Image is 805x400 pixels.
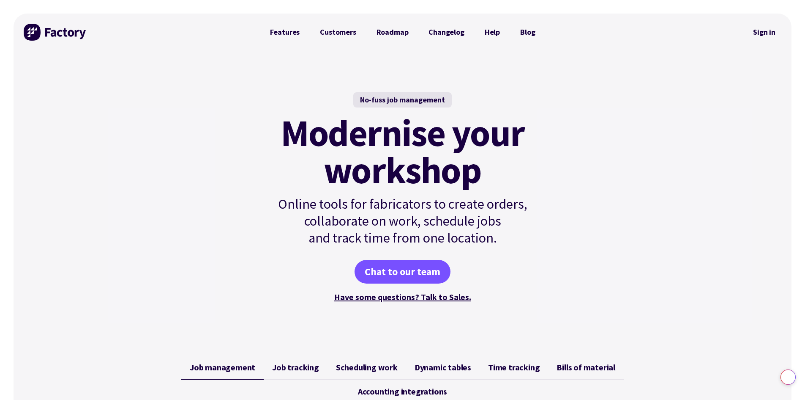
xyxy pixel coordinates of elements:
[334,292,471,302] a: Have some questions? Talk to Sales.
[747,22,781,42] nav: Secondary Navigation
[272,362,319,372] span: Job tracking
[353,92,452,108] div: No-fuss job management
[336,362,398,372] span: Scheduling work
[260,196,546,246] p: Online tools for fabricators to create orders, collaborate on work, schedule jobs and track time ...
[510,24,545,41] a: Blog
[747,22,781,42] a: Sign in
[418,24,474,41] a: Changelog
[355,260,450,284] a: Chat to our team
[475,24,510,41] a: Help
[358,386,447,397] span: Accounting integrations
[557,362,615,372] span: Bills of material
[488,362,540,372] span: Time tracking
[415,362,471,372] span: Dynamic tables
[24,24,87,41] img: Factory
[281,114,524,189] mark: Modernise your workshop
[366,24,419,41] a: Roadmap
[310,24,366,41] a: Customers
[763,359,805,400] iframe: Chat Widget
[190,362,255,372] span: Job management
[260,24,310,41] a: Features
[260,24,546,41] nav: Primary Navigation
